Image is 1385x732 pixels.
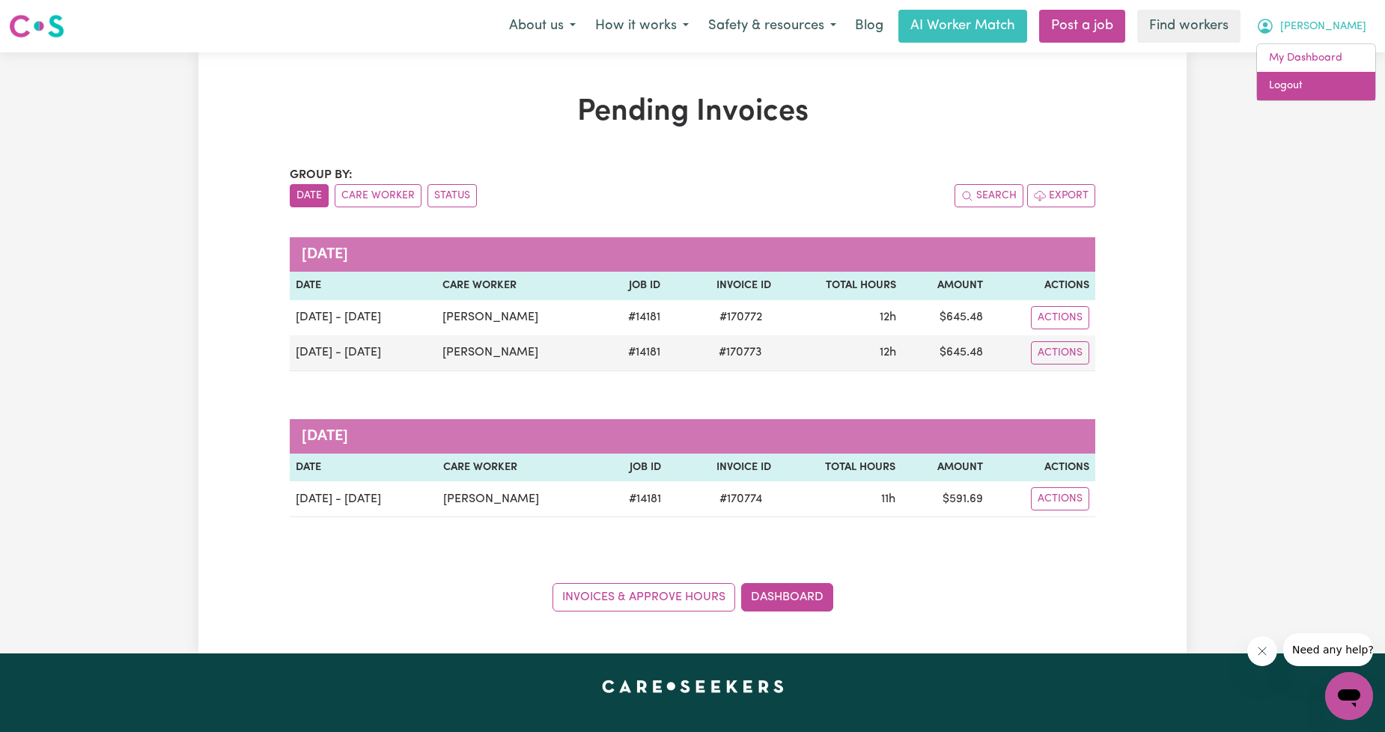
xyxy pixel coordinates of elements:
[436,272,600,300] th: Care Worker
[1280,19,1366,35] span: [PERSON_NAME]
[1256,43,1376,101] div: My Account
[600,272,666,300] th: Job ID
[290,272,436,300] th: Date
[9,10,91,22] span: Need any help?
[335,184,421,207] button: sort invoices by care worker
[880,347,896,359] span: 12 hours
[710,308,771,326] span: # 170772
[1031,487,1089,510] button: Actions
[1257,44,1375,73] a: My Dashboard
[698,10,846,42] button: Safety & resources
[1027,184,1095,207] button: Export
[1039,10,1125,43] a: Post a job
[1247,636,1277,666] iframe: Close message
[600,300,666,335] td: # 14181
[666,272,777,300] th: Invoice ID
[741,583,833,611] a: Dashboard
[553,583,735,611] a: Invoices & Approve Hours
[898,10,1027,43] a: AI Worker Match
[437,481,600,517] td: [PERSON_NAME]
[1031,306,1089,329] button: Actions
[427,184,477,207] button: sort invoices by paid status
[1257,72,1375,100] a: Logout
[290,454,437,482] th: Date
[777,454,901,482] th: Total Hours
[989,454,1095,482] th: Actions
[499,10,585,42] button: About us
[902,335,989,371] td: $ 645.48
[901,481,989,517] td: $ 591.69
[902,300,989,335] td: $ 645.48
[955,184,1023,207] button: Search
[436,335,600,371] td: [PERSON_NAME]
[290,237,1095,272] caption: [DATE]
[710,490,771,508] span: # 170774
[901,454,989,482] th: Amount
[1137,10,1241,43] a: Find workers
[9,13,64,40] img: Careseekers logo
[902,272,989,300] th: Amount
[290,335,436,371] td: [DATE] - [DATE]
[290,94,1095,130] h1: Pending Invoices
[846,10,892,43] a: Blog
[9,9,64,43] a: Careseekers logo
[989,272,1095,300] th: Actions
[1031,341,1089,365] button: Actions
[881,493,895,505] span: 11 hours
[585,10,698,42] button: How it works
[602,680,784,692] a: Careseekers home page
[667,454,777,482] th: Invoice ID
[600,335,666,371] td: # 14181
[600,454,667,482] th: Job ID
[290,300,436,335] td: [DATE] - [DATE]
[1246,10,1376,42] button: My Account
[436,300,600,335] td: [PERSON_NAME]
[600,481,667,517] td: # 14181
[290,481,437,517] td: [DATE] - [DATE]
[880,311,896,323] span: 12 hours
[290,419,1095,454] caption: [DATE]
[777,272,901,300] th: Total Hours
[290,184,329,207] button: sort invoices by date
[437,454,600,482] th: Care Worker
[1283,633,1373,666] iframe: Message from company
[710,344,771,362] span: # 170773
[290,169,353,181] span: Group by:
[1325,672,1373,720] iframe: Button to launch messaging window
